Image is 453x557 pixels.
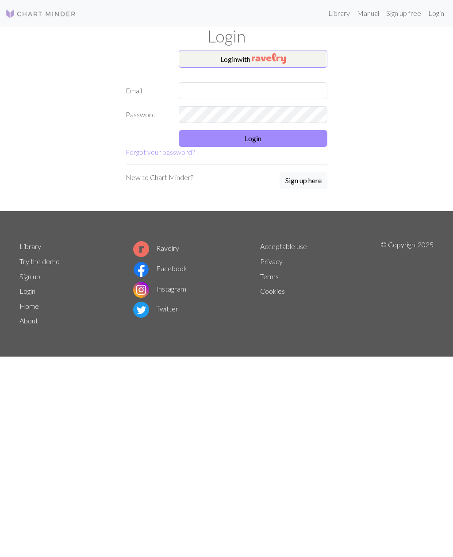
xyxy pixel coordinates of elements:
a: Sign up [19,272,40,280]
a: Sign up free [383,4,425,22]
a: Terms [260,272,279,280]
a: Library [19,242,41,250]
img: Twitter logo [133,302,149,318]
img: Facebook logo [133,261,149,277]
a: Home [19,302,39,310]
a: Library [325,4,353,22]
a: Forgot your password? [126,148,195,156]
h1: Login [14,27,439,46]
a: Sign up here [280,172,327,190]
button: Sign up here [280,172,327,189]
img: Logo [5,8,76,19]
a: Cookies [260,287,285,295]
button: Loginwith [179,50,327,68]
a: Acceptable use [260,242,307,250]
button: Login [179,130,327,147]
a: Ravelry [133,244,179,252]
img: Ravelry [252,53,286,64]
a: Facebook [133,264,187,273]
label: Email [120,82,173,99]
img: Ravelry logo [133,241,149,257]
a: Instagram [133,284,186,293]
a: About [19,316,38,325]
a: Try the demo [19,257,60,265]
a: Login [19,287,35,295]
a: Manual [353,4,383,22]
a: Twitter [133,304,178,313]
p: © Copyright 2025 [380,239,434,329]
img: Instagram logo [133,282,149,298]
a: Login [425,4,448,22]
p: New to Chart Minder? [126,172,193,183]
label: Password [120,106,173,123]
a: Privacy [260,257,283,265]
